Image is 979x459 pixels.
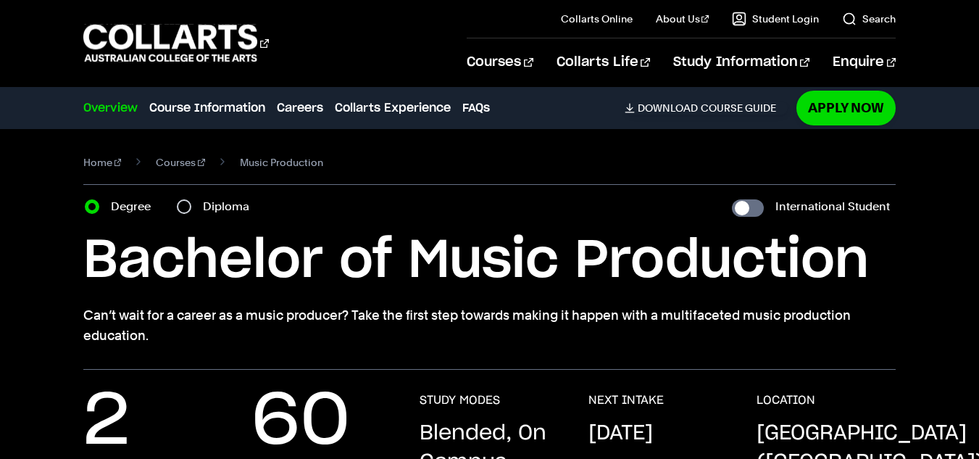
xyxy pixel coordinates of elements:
a: Collarts Experience [335,99,451,117]
a: Home [83,152,122,173]
h1: Bachelor of Music Production [83,228,896,294]
a: Overview [83,99,138,117]
a: About Us [656,12,709,26]
a: Collarts Online [561,12,633,26]
p: 2 [83,393,130,451]
p: [DATE] [588,419,653,448]
h3: LOCATION [757,393,815,408]
a: Courses [156,152,205,173]
p: 60 [251,393,350,451]
a: DownloadCourse Guide [625,102,788,115]
a: Course Information [149,99,265,117]
a: FAQs [462,99,490,117]
a: Apply Now [796,91,896,125]
a: Enquire [833,38,896,86]
a: Search [842,12,896,26]
p: Can’t wait for a career as a music producer? Take the first step towards making it happen with a ... [83,305,896,346]
div: Go to homepage [83,22,269,64]
a: Study Information [673,38,809,86]
a: Collarts Life [557,38,650,86]
h3: NEXT INTAKE [588,393,664,408]
label: Diploma [203,197,258,217]
span: Download [638,102,698,115]
label: Degree [111,197,159,217]
span: Music Production [240,152,323,173]
h3: STUDY MODES [420,393,500,408]
a: Student Login [732,12,819,26]
a: Careers [277,99,323,117]
label: International Student [775,197,890,217]
a: Courses [467,38,533,86]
